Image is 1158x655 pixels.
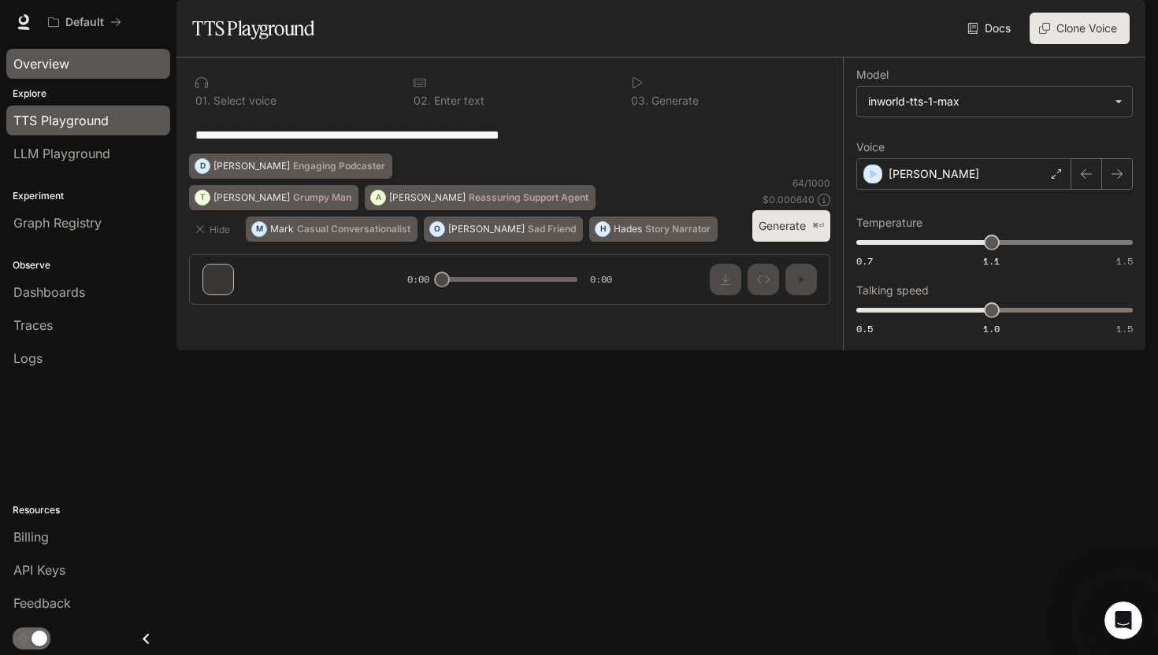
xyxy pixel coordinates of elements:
[371,185,385,210] div: A
[856,285,929,296] p: Talking speed
[195,185,210,210] div: T
[293,193,351,202] p: Grumpy Man
[645,224,711,234] p: Story Narrator
[469,193,588,202] p: Reassuring Support Agent
[812,221,824,231] p: ⌘⏎
[448,224,525,234] p: [PERSON_NAME]
[596,216,610,242] div: H
[424,216,583,242] button: O[PERSON_NAME]Sad Friend
[752,210,830,242] button: Generate⌘⏎
[889,166,979,182] p: [PERSON_NAME]
[246,216,418,242] button: MMarkCasual Conversationalist
[365,185,596,210] button: A[PERSON_NAME]Reassuring Support Agent
[631,95,648,106] p: 0 3 .
[270,224,294,234] p: Mark
[189,185,358,210] button: T[PERSON_NAME]Grumpy Man
[189,216,239,242] button: Hide
[195,154,210,179] div: D
[430,216,444,242] div: O
[252,216,266,242] div: M
[65,16,104,29] p: Default
[856,69,889,80] p: Model
[1104,601,1142,639] iframe: Intercom live chat
[41,6,128,38] button: All workspaces
[528,224,576,234] p: Sad Friend
[389,193,466,202] p: [PERSON_NAME]
[1116,254,1133,268] span: 1.5
[792,176,830,190] p: 64 / 1000
[589,216,718,242] button: HHadesStory Narrator
[1030,13,1130,44] button: Clone Voice
[414,95,431,106] p: 0 2 .
[189,154,392,179] button: D[PERSON_NAME]Engaging Podcaster
[614,224,642,234] p: Hades
[983,254,1000,268] span: 1.1
[297,224,410,234] p: Casual Conversationalist
[195,95,210,106] p: 0 1 .
[210,95,277,106] p: Select voice
[868,94,1107,109] div: inworld-tts-1-max
[213,193,290,202] p: [PERSON_NAME]
[192,13,314,44] h1: TTS Playground
[964,13,1017,44] a: Docs
[431,95,484,106] p: Enter text
[648,95,699,106] p: Generate
[856,142,885,153] p: Voice
[213,161,290,171] p: [PERSON_NAME]
[1116,322,1133,335] span: 1.5
[856,254,873,268] span: 0.7
[983,322,1000,335] span: 1.0
[293,161,385,171] p: Engaging Podcaster
[857,87,1132,117] div: inworld-tts-1-max
[856,217,922,228] p: Temperature
[856,322,873,335] span: 0.5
